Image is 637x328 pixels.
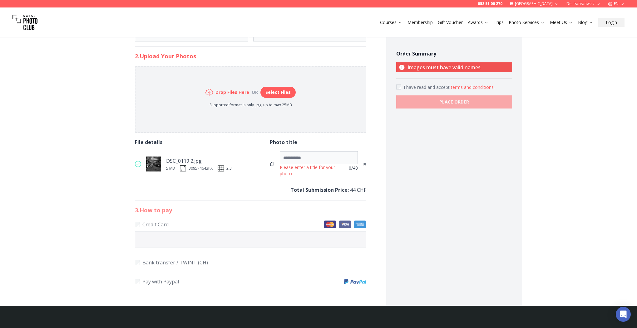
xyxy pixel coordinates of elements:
img: ratio [218,165,224,171]
div: 5 MB [166,166,175,171]
button: Membership [405,18,435,27]
input: Accept terms [396,84,401,89]
b: PLACE ORDER [439,99,469,105]
b: Total Submission Price : [290,186,349,193]
p: 44 CHF [135,186,367,194]
span: I have read and accept [404,84,451,90]
h2: 2. Upload Your Photos [135,52,367,60]
button: Photo Services [506,18,547,27]
h4: Order Summary [396,50,512,57]
span: 2:3 [226,166,232,171]
div: File details [135,138,270,147]
button: Trips [491,18,506,27]
p: Images must have valid names [396,62,512,72]
button: Accept termsI have read and accept [451,84,495,90]
div: 3095 × 4643 PX [189,166,213,171]
a: Awards [468,19,489,26]
button: Meet Us [547,18,575,27]
div: DSC_0119 2.jpg [166,157,232,165]
a: Membership [407,19,433,26]
div: or [249,89,260,95]
a: Photo Services [509,19,545,26]
h6: Drop Files Here [215,89,249,95]
img: thumb [146,157,161,171]
button: Login [598,18,625,27]
a: Blog [578,19,593,26]
img: valid [135,161,141,167]
div: Open Intercom Messenger [616,307,631,322]
button: Courses [378,18,405,27]
a: Gift Voucher [438,19,463,26]
button: PLACE ORDER [396,95,512,109]
button: Select Files [260,87,296,98]
span: × [363,160,366,168]
div: Photo title [270,138,366,147]
a: 058 51 00 270 [478,1,502,6]
p: Supported format is only .jpg, up to max 25MB [205,103,296,108]
button: Gift Voucher [435,18,465,27]
button: Awards [465,18,491,27]
a: Meet Us [550,19,573,26]
div: Please enter a title for your photo [280,164,338,177]
a: Courses [380,19,402,26]
img: Swiss photo club [12,10,37,35]
span: 0 /40 [349,165,358,171]
a: Trips [494,19,504,26]
button: Blog [575,18,596,27]
img: size [180,165,186,171]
